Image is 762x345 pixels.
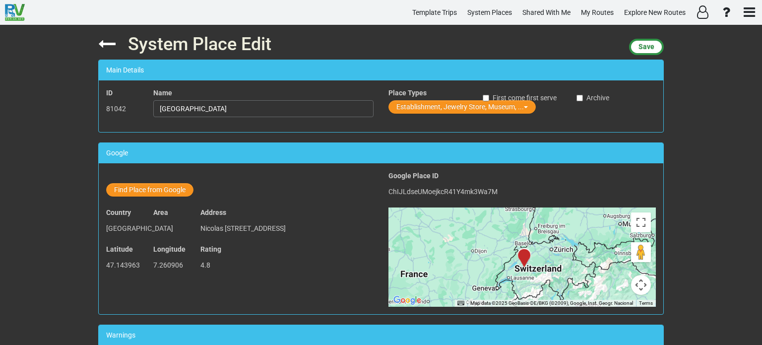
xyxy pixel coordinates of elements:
span: Shared With Me [522,8,571,16]
span: Map data ©2025 GeoBasis-DE/BKG (©2009), Google, Inst. Geogr. Nacional [470,300,633,306]
span: [GEOGRAPHIC_DATA] [106,224,173,232]
label: ID [106,88,113,98]
button: Save [629,39,664,55]
button: Drag Pegman onto the map to open Street View [631,242,651,262]
label: Place Types [388,88,427,98]
label: Longitude [153,244,186,254]
button: Map camera controls [631,275,651,295]
a: Terms [639,300,653,306]
span: Save [638,43,654,51]
img: Google [391,294,424,307]
input: Archive [576,95,583,101]
button: Find Place from Google [106,183,193,197]
img: RvPlanetLogo.png [5,4,25,21]
a: Shared With Me [518,3,575,22]
label: Google Place ID [388,171,439,181]
span: System Places [467,8,512,16]
button: Toggle fullscreen view [631,212,651,232]
label: Name [153,88,172,98]
button: Establishment, Jewelry Store, Museum, ... [388,100,536,114]
span: 4.8 [200,261,210,269]
input: First come first serve [483,95,489,101]
div: Google [99,143,663,163]
span: Nicolas [STREET_ADDRESS] [200,224,286,232]
label: Area [153,207,168,217]
a: Template Trips [408,3,461,22]
a: System Places [463,3,516,22]
a: Open this area in Google Maps (opens a new window) [391,294,424,307]
a: My Routes [576,3,618,22]
span: Explore New Routes [624,8,686,16]
p: 81042 [106,100,138,117]
span: 7.260906 [153,261,183,269]
div: Main Details [99,60,663,80]
button: Keyboard shortcuts [457,300,464,307]
label: Archive [576,93,609,103]
span: My Routes [581,8,614,16]
label: Rating [200,244,221,254]
label: Latitude [106,244,133,254]
span: 47.143963 [106,261,140,269]
span: System Place Edit [128,34,271,55]
span: Template Trips [412,8,457,16]
span: ChIJLdseUMoejkcR41Y4mk3Wa7M [388,188,498,196]
label: Country [106,207,131,217]
a: Explore New Routes [620,3,690,22]
label: Address [200,207,226,217]
label: First come first serve [483,93,557,103]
